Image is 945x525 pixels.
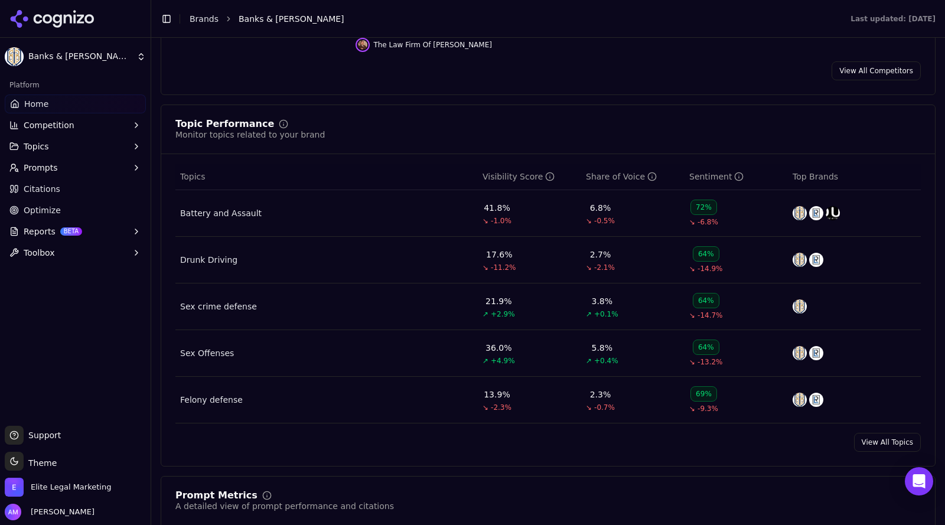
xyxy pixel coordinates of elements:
[586,263,592,272] span: ↘
[693,340,719,355] div: 64%
[483,171,555,182] div: Visibility Score
[809,206,823,220] img: rigney law llc
[5,47,24,66] img: Banks & Brower
[24,119,74,131] span: Competition
[483,403,488,412] span: ↘
[483,356,488,366] span: ↗
[793,299,807,314] img: banks & brower
[690,200,717,215] div: 72%
[5,158,146,177] button: Prompts
[483,309,488,319] span: ↗
[491,263,516,272] span: -11.2%
[483,263,488,272] span: ↘
[685,164,788,190] th: sentiment
[175,500,394,512] div: A detailed view of prompt performance and citations
[484,202,510,214] div: 41.8%
[594,356,618,366] span: +0.4%
[594,216,615,226] span: -0.5%
[586,309,592,319] span: ↗
[698,357,722,367] span: -13.2%
[586,171,657,182] div: Share of Voice
[31,482,111,493] span: Elite Legal Marketing
[698,311,722,320] span: -14.7%
[239,13,344,25] span: Banks & [PERSON_NAME]
[809,393,823,407] img: rigney law llc
[26,507,94,517] span: [PERSON_NAME]
[590,389,611,400] div: 2.3%
[190,13,827,25] nav: breadcrumb
[485,295,511,307] div: 21.9%
[586,216,592,226] span: ↘
[180,394,243,406] a: Felony defense
[180,207,262,219] a: Battery and Assault
[905,467,933,495] div: Open Intercom Messenger
[689,404,695,413] span: ↘
[358,40,367,50] img: the law firm of jesse k sanchez
[698,217,718,227] span: -6.8%
[180,301,257,312] a: Sex crime defense
[793,346,807,360] img: banks & brower
[698,404,718,413] span: -9.3%
[180,347,234,359] a: Sex Offenses
[24,247,55,259] span: Toolbox
[24,98,48,110] span: Home
[24,458,57,468] span: Theme
[175,129,325,141] div: Monitor topics related to your brand
[581,164,685,190] th: shareOfVoice
[180,254,237,266] a: Drunk Driving
[24,183,60,195] span: Citations
[485,342,511,354] div: 36.0%
[5,504,21,520] img: Alex Morris
[175,491,258,500] div: Prompt Metrics
[24,226,56,237] span: Reports
[5,222,146,241] button: ReportsBETA
[693,293,719,308] div: 64%
[373,40,492,50] span: The Law Firm Of [PERSON_NAME]
[850,14,936,24] div: Last updated: [DATE]
[592,342,613,354] div: 5.8%
[24,204,61,216] span: Optimize
[793,253,807,267] img: banks & brower
[590,202,611,214] div: 6.8%
[60,227,82,236] span: BETA
[5,478,24,497] img: Elite Legal Marketing
[356,38,492,52] button: Hide the law firm of jesse k sanchez data
[832,61,921,80] a: View All Competitors
[175,164,478,190] th: Topics
[175,119,274,129] div: Topic Performance
[793,171,838,182] span: Top Brands
[689,264,695,273] span: ↘
[586,356,592,366] span: ↗
[478,164,581,190] th: visibilityScore
[793,206,807,220] img: banks & brower
[5,76,146,94] div: Platform
[491,216,511,226] span: -1.0%
[788,164,921,190] th: Top Brands
[190,14,219,24] a: Brands
[698,264,722,273] span: -14.9%
[689,357,695,367] span: ↘
[689,311,695,320] span: ↘
[5,478,111,497] button: Open organization switcher
[854,433,921,452] a: View All Topics
[689,171,744,182] div: Sentiment
[809,346,823,360] img: rigney law llc
[175,164,921,423] div: Data table
[590,249,611,260] div: 2.7%
[491,403,511,412] span: -2.3%
[826,206,840,220] img: the law office of jeff cardella
[5,243,146,262] button: Toolbox
[594,309,618,319] span: +0.1%
[809,253,823,267] img: rigney law llc
[24,141,49,152] span: Topics
[5,94,146,113] a: Home
[24,429,61,441] span: Support
[594,263,615,272] span: -2.1%
[5,504,94,520] button: Open user button
[793,393,807,407] img: banks & brower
